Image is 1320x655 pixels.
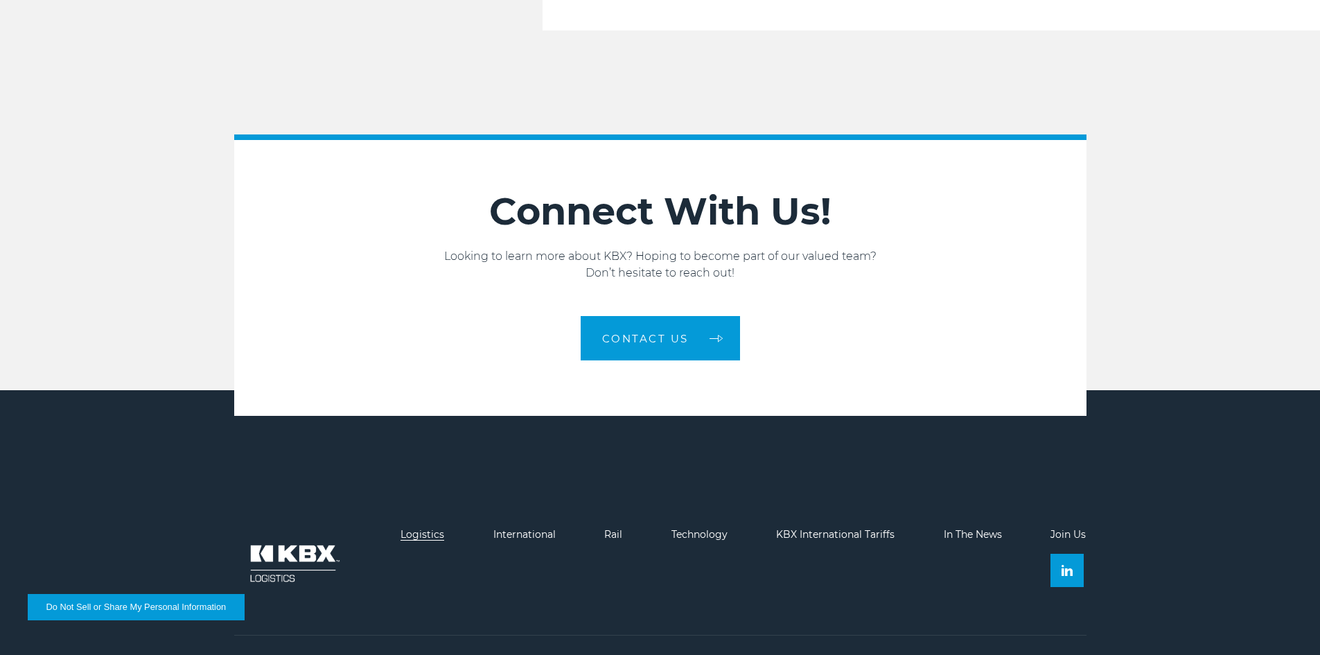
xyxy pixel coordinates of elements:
[401,528,444,541] a: Logistics
[234,189,1086,234] h2: Connect With Us!
[776,528,895,541] a: KBX International Tariffs
[234,248,1086,281] p: Looking to learn more about KBX? Hoping to become part of our valued team? Don’t hesitate to reac...
[581,316,740,360] a: Contact us arrow arrow
[602,333,689,344] span: Contact us
[28,594,245,620] button: Do Not Sell or Share My Personal Information
[604,528,622,541] a: Rail
[944,528,1002,541] a: In The News
[1062,565,1073,576] img: Linkedin
[1251,588,1320,655] iframe: Chat Widget
[671,528,728,541] a: Technology
[1050,528,1086,541] a: Join Us
[493,528,556,541] a: International
[1251,588,1320,655] div: Widget de chat
[234,529,352,598] img: kbx logo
